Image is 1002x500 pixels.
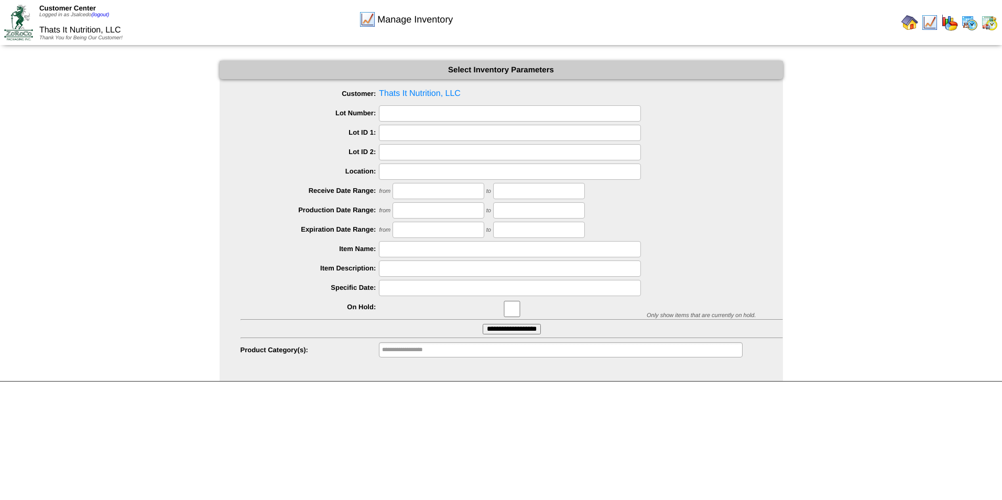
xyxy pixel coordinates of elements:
label: Product Category(s): [241,346,379,354]
label: Expiration Date Range: [241,225,379,233]
label: Lot ID 1: [241,128,379,136]
span: Thank You for Being Our Customer! [39,35,123,41]
label: Receive Date Range: [241,187,379,194]
img: line_graph.gif [359,11,376,28]
span: Customer Center [39,4,96,12]
label: Specific Date: [241,284,379,291]
span: from [379,227,390,233]
img: calendarinout.gif [981,14,998,31]
img: graph.gif [941,14,958,31]
img: home.gif [901,14,918,31]
label: Production Date Range: [241,206,379,214]
img: ZoRoCo_Logo(Green%26Foil)%20jpg.webp [4,5,33,40]
img: calendarprod.gif [961,14,978,31]
span: to [486,188,491,194]
span: Logged in as Jsalcedo [39,12,109,18]
span: Manage Inventory [377,14,453,25]
span: to [486,227,491,233]
label: Item Description: [241,264,379,272]
label: Lot ID 2: [241,148,379,156]
span: Only show items that are currently on hold. [647,312,756,319]
img: line_graph.gif [921,14,938,31]
label: Lot Number: [241,109,379,117]
span: to [486,208,491,214]
span: from [379,188,390,194]
div: Select Inventory Parameters [220,61,783,79]
span: Thats It Nutrition, LLC [241,86,783,102]
label: Item Name: [241,245,379,253]
span: from [379,208,390,214]
label: Location: [241,167,379,175]
a: (logout) [91,12,109,18]
label: Customer: [241,90,379,97]
span: Thats It Nutrition, LLC [39,26,121,35]
label: On Hold: [241,303,379,311]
